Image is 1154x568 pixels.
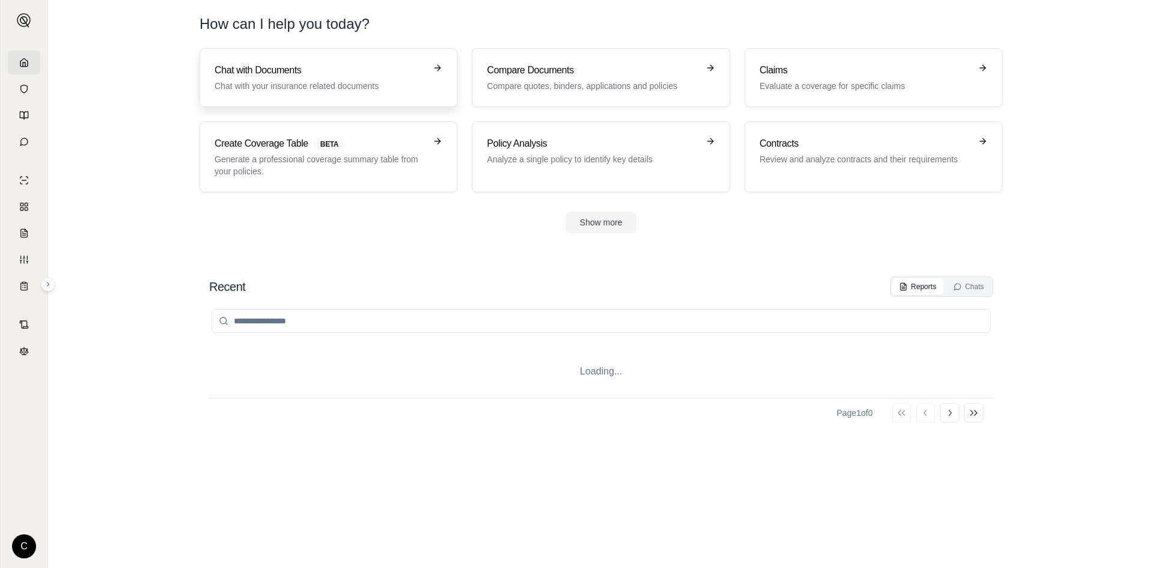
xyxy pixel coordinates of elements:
a: Home [8,50,40,75]
div: Page 1 of 0 [837,407,873,419]
button: Reports [892,278,944,295]
h3: Create Coverage Table [215,136,426,151]
a: Coverage Table [8,274,40,298]
p: Evaluate a coverage for specific claims [760,80,971,92]
h1: How can I help you today? [200,14,1003,34]
p: Review and analyze contracts and their requirements [760,153,971,165]
a: Create Coverage TableBETAGenerate a professional coverage summary table from your policies. [200,121,457,192]
p: Generate a professional coverage summary table from your policies. [215,153,426,177]
img: Expand sidebar [17,13,31,28]
button: Chats [946,278,991,295]
button: Expand sidebar [12,8,36,32]
a: Contract Analysis [8,313,40,337]
button: Show more [566,212,637,233]
a: Compare DocumentsCompare quotes, binders, applications and policies [472,48,730,107]
p: Chat with your insurance related documents [215,80,426,92]
a: Policy Comparisons [8,195,40,219]
a: Policy AnalysisAnalyze a single policy to identify key details [472,121,730,192]
h3: Compare Documents [487,63,698,78]
a: Chat with DocumentsChat with your insurance related documents [200,48,457,107]
h3: Claims [760,63,971,78]
button: Expand sidebar [41,277,55,292]
a: Custom Report [8,248,40,272]
a: Prompt Library [8,103,40,127]
a: Documents Vault [8,77,40,101]
p: Analyze a single policy to identify key details [487,153,698,165]
div: Loading... [209,345,993,398]
div: Reports [899,282,936,292]
h3: Chat with Documents [215,63,426,78]
a: Claim Coverage [8,221,40,245]
div: Chats [953,282,984,292]
a: Chat [8,130,40,154]
h3: Contracts [760,136,971,151]
a: Single Policy [8,168,40,192]
a: ContractsReview and analyze contracts and their requirements [745,121,1003,192]
p: Compare quotes, binders, applications and policies [487,80,698,92]
h3: Policy Analysis [487,136,698,151]
a: Legal Search Engine [8,339,40,363]
h2: Recent [209,278,245,295]
div: C [12,534,36,558]
a: ClaimsEvaluate a coverage for specific claims [745,48,1003,107]
span: BETA [313,138,346,151]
